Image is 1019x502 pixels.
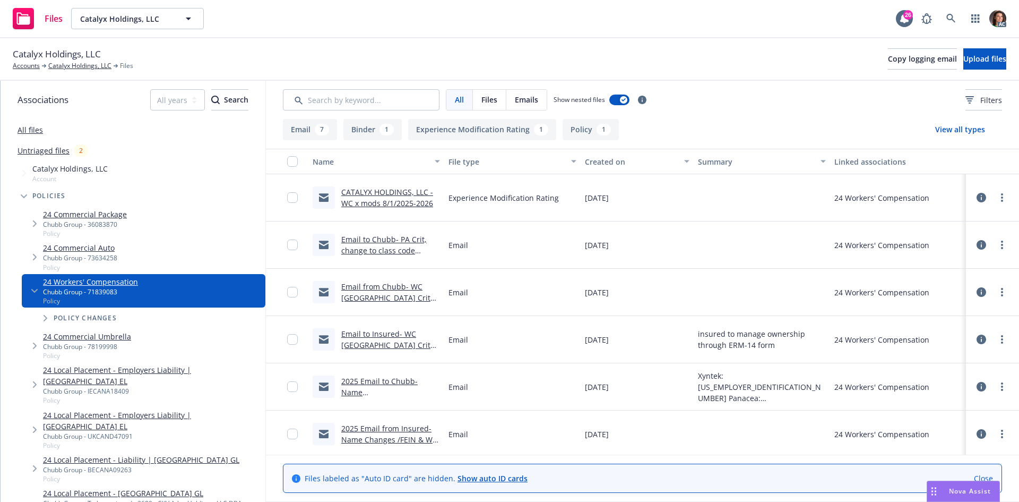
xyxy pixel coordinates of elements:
[448,429,468,440] span: Email
[834,156,962,167] div: Linked associations
[308,149,444,174] button: Name
[448,381,468,393] span: Email
[287,334,298,345] input: Toggle Row Selected
[43,209,127,220] a: 24 Commercial Package
[563,119,619,140] button: Policy
[585,381,609,393] span: [DATE]
[694,149,830,174] button: Summary
[515,94,538,105] span: Emails
[43,387,261,396] div: Chubb Group - IECANA18409
[448,240,468,251] span: Email
[989,10,1006,27] img: photo
[13,61,40,71] a: Accounts
[211,90,248,110] div: Search
[283,119,337,140] button: Email
[585,192,609,203] span: [DATE]
[448,192,559,203] span: Experience Modification Rating
[455,94,464,105] span: All
[43,441,261,450] span: Policy
[698,328,825,351] span: insured to manage ownership through ERM-14 form
[834,381,929,393] div: 24 Workers' Compensation
[43,220,127,229] div: Chubb Group - 36083870
[343,119,402,140] button: Binder
[448,156,564,167] div: File type
[698,156,814,167] div: Summary
[287,156,298,167] input: Select all
[834,287,929,298] div: 24 Workers' Compensation
[834,334,929,345] div: 24 Workers' Compensation
[43,454,239,465] a: 24 Local Placement - Liability | [GEOGRAPHIC_DATA] GL
[287,240,298,250] input: Toggle Row Selected
[996,239,1008,251] a: more
[974,473,993,484] a: Close
[43,253,117,262] div: Chubb Group - 73634258
[585,334,609,345] span: [DATE]
[18,93,68,107] span: Associations
[597,124,611,135] div: 1
[18,145,70,156] a: Untriaged files
[43,432,261,441] div: Chubb Group - UKCAND47091
[585,287,609,298] span: [DATE]
[120,61,133,71] span: Files
[903,10,913,20] div: 26
[313,156,428,167] div: Name
[996,428,1008,440] a: more
[287,192,298,203] input: Toggle Row Selected
[341,282,430,314] a: Email from Chubb- WC [GEOGRAPHIC_DATA] Crit Notice Satisfied .msg
[315,124,329,135] div: 7
[287,381,298,392] input: Toggle Row Selected
[996,380,1008,393] a: more
[283,89,439,110] input: Search by keyword...
[888,54,957,64] span: Copy logging email
[888,48,957,70] button: Copy logging email
[43,296,138,305] span: Policy
[996,333,1008,346] a: more
[581,149,694,174] button: Created on
[71,8,204,29] button: Catalyx Holdings, LLC
[585,429,609,440] span: [DATE]
[341,376,438,420] a: 2025 Email to Chubb- Name Changes/[PERSON_NAME] & WC Non Compliance.msg
[927,481,940,501] div: Drag to move
[940,8,962,29] a: Search
[554,95,605,104] span: Show nested files
[43,242,117,253] a: 24 Commercial Auto
[481,94,497,105] span: Files
[211,89,248,110] button: SearchSearch
[43,342,131,351] div: Chubb Group - 78199998
[341,234,427,267] a: Email to Chubb- PA Crit, change to class code 0822.msg
[43,364,261,387] a: 24 Local Placement - Employers Liability | [GEOGRAPHIC_DATA] EL
[43,474,239,483] span: Policy
[448,334,468,345] span: Email
[963,54,1006,64] span: Upload files
[43,351,131,360] span: Policy
[341,329,430,361] a: Email to Insured- WC [GEOGRAPHIC_DATA] Crit Notice Satisfied.msg
[32,193,66,199] span: Policies
[379,124,394,135] div: 1
[45,14,63,23] span: Files
[965,95,1002,106] span: Filters
[965,89,1002,110] button: Filters
[834,240,929,251] div: 24 Workers' Compensation
[43,488,261,499] a: 24 Local Placement - [GEOGRAPHIC_DATA] GL
[43,410,261,432] a: 24 Local Placement - Employers Liability | [GEOGRAPHIC_DATA] EL
[80,13,172,24] span: Catalyx Holdings, LLC
[996,191,1008,204] a: more
[54,315,117,321] span: Policy changes
[949,487,991,496] span: Nova Assist
[8,4,67,33] a: Files
[980,95,1002,106] span: Filters
[48,61,111,71] a: Catalyx Holdings, LLC
[963,48,1006,70] button: Upload files
[996,286,1008,299] a: more
[43,287,138,296] div: Chubb Group - 71839083
[457,473,528,483] a: Show auto ID cards
[834,192,929,203] div: 24 Workers' Compensation
[408,119,556,140] button: Experience Modification Rating
[341,423,437,467] a: 2025 Email from Insured- Name Changes /FEIN & WC Non Compliance- DB/PFL Non Compliance.msg
[830,149,966,174] button: Linked associations
[918,119,1002,140] button: View all types
[287,287,298,297] input: Toggle Row Selected
[43,465,239,474] div: Chubb Group - BECANA09263
[43,229,127,238] span: Policy
[43,263,117,272] span: Policy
